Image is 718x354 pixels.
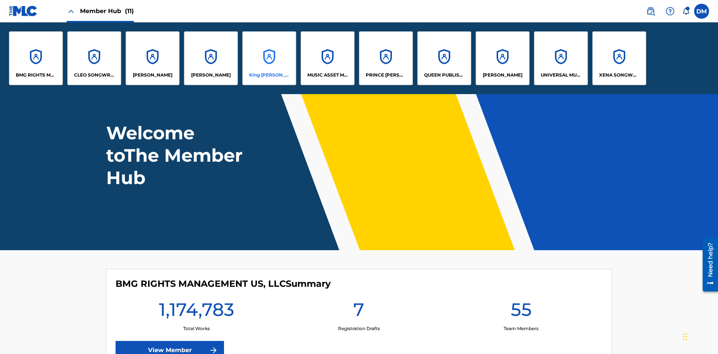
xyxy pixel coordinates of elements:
h1: 55 [511,298,532,325]
a: AccountsUNIVERSAL MUSIC PUB GROUP [534,31,588,85]
div: Notifications [682,7,690,15]
div: User Menu [694,4,709,19]
span: (11) [125,7,134,15]
h1: Welcome to The Member Hub [106,122,246,189]
p: ELVIS COSTELLO [133,72,172,78]
p: RONALD MCTESTERSON [483,72,522,78]
p: EYAMA MCSINGER [191,72,231,78]
a: Public Search [643,4,658,19]
p: CLEO SONGWRITER [74,72,115,78]
a: AccountsQUEEN PUBLISHA [417,31,471,85]
p: UNIVERSAL MUSIC PUB GROUP [541,72,582,78]
img: search [646,7,655,16]
a: AccountsMUSIC ASSET MANAGEMENT (MAM) [301,31,355,85]
p: Total Works [183,325,210,332]
p: BMG RIGHTS MANAGEMENT US, LLC [16,72,56,78]
p: Team Members [504,325,538,332]
img: MLC Logo [9,6,38,16]
div: Drag [683,326,687,348]
p: MUSIC ASSET MANAGEMENT (MAM) [307,72,348,78]
img: help [666,7,675,16]
a: AccountsXENA SONGWRITER [592,31,646,85]
iframe: Resource Center [697,234,718,295]
div: Help [663,4,678,19]
a: AccountsCLEO SONGWRITER [67,31,121,85]
a: AccountsPRINCE [PERSON_NAME] [359,31,413,85]
p: XENA SONGWRITER [599,72,640,78]
a: AccountsBMG RIGHTS MANAGEMENT US, LLC [9,31,63,85]
p: QUEEN PUBLISHA [424,72,465,78]
h1: 1,174,783 [159,298,234,325]
a: AccountsKing [PERSON_NAME] [242,31,296,85]
img: Close [67,7,76,16]
a: Accounts[PERSON_NAME] [184,31,238,85]
h4: BMG RIGHTS MANAGEMENT US, LLC [116,278,331,289]
p: Registration Drafts [338,325,380,332]
h1: 7 [353,298,364,325]
iframe: Chat Widget [681,318,718,354]
p: PRINCE MCTESTERSON [366,72,406,78]
a: Accounts[PERSON_NAME] [476,31,530,85]
a: Accounts[PERSON_NAME] [126,31,179,85]
span: Member Hub [80,7,134,15]
p: King McTesterson [249,72,290,78]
